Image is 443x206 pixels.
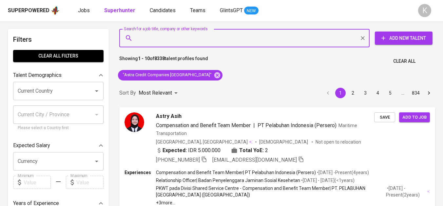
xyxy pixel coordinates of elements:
button: Save [374,112,395,123]
button: Open [92,157,101,166]
span: NEW [244,8,259,14]
a: Superhunter [104,7,137,15]
p: • [DATE] - [DATE] ( <1 years ) [300,177,355,184]
button: Go to page 4 [373,88,383,98]
p: +3 more ... [156,199,430,206]
span: Save [377,114,392,121]
p: • [DATE] - Present ( 2 years ) [386,185,426,198]
p: • [DATE] - Present ( 4 years ) [316,169,369,176]
p: Not open to relocation [316,139,361,145]
button: Open [92,86,101,96]
a: GlintsGPT NEW [220,7,259,15]
span: GlintsGPT [220,7,243,13]
p: Compensation and Benefit Team Member | PT Pelabuhan Indonesia (Persero) [156,169,316,176]
button: Add New Talent [375,32,433,45]
a: Jobs [78,7,91,15]
span: Jobs [78,7,90,13]
div: K [418,4,431,17]
b: Expected: [163,147,187,154]
p: Most Relevant [139,89,172,97]
div: Superpowered [8,7,49,14]
button: page 1 [335,88,346,98]
p: Experiences [125,169,156,176]
h6: Filters [13,34,104,45]
button: Go to page 3 [360,88,371,98]
a: Teams [190,7,207,15]
div: "Astra Credit Companies [GEOGRAPHIC_DATA]" [118,70,222,80]
span: "Astra Credit Companies [GEOGRAPHIC_DATA]" [118,72,216,78]
p: Please select a Country first [18,125,99,131]
span: Astry Asih [156,112,182,120]
button: Add to job [399,112,430,123]
a: Superpoweredapp logo [8,6,60,15]
div: IDR 5.000.000 [156,147,221,154]
div: Expected Salary [13,139,104,152]
input: Value [76,176,104,189]
span: [EMAIL_ADDRESS][DOMAIN_NAME] [212,157,297,163]
button: Go to page 2 [348,88,358,98]
button: Go to page 5 [385,88,395,98]
span: Add New Talent [380,34,427,42]
span: Add to job [402,114,427,121]
button: Clear All [391,55,418,67]
span: Maritime Transportation [156,123,357,136]
p: PKWT pada Divisi Shared Service Centre - Compensation and Benefit Team Member | PT. PELABUHAN [GE... [156,185,386,198]
span: [PHONE_NUMBER] [156,157,200,163]
img: 67c5424b6f0998a6d238abf5734a8924.png [125,112,144,132]
p: Sort By [119,89,136,97]
div: [GEOGRAPHIC_DATA], [GEOGRAPHIC_DATA] [156,139,253,145]
b: 1 - 10 [138,56,150,61]
a: Candidates [150,7,177,15]
span: PT Pelabuhan Indonesia (Persero) [258,122,337,128]
div: Most Relevant [139,87,180,99]
b: Superhunter [104,7,135,13]
p: Showing of talent profiles found [119,55,208,67]
p: Relationship Officer | Badan Penyelenggara Jaminan Sosial Kesehetan [156,177,300,184]
div: Talent Demographics [13,69,104,82]
div: … [397,90,408,96]
p: Talent Demographics [13,71,62,79]
span: 2 [265,147,268,154]
img: app logo [51,6,60,15]
input: Value [24,176,51,189]
button: Clear [358,34,367,43]
span: [DEMOGRAPHIC_DATA] [259,139,309,145]
span: Candidates [150,7,176,13]
p: Expected Salary [13,142,50,149]
b: 8338 [154,56,165,61]
b: Total YoE: [239,147,264,154]
button: Go to next page [424,88,434,98]
span: Clear All filters [18,52,98,60]
nav: pagination navigation [322,88,435,98]
span: Teams [190,7,205,13]
button: Go to page 834 [410,88,422,98]
span: Compensation and Benefit Team Member [156,122,251,128]
button: Clear All filters [13,50,104,62]
span: | [253,122,255,129]
span: Clear All [393,57,415,65]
